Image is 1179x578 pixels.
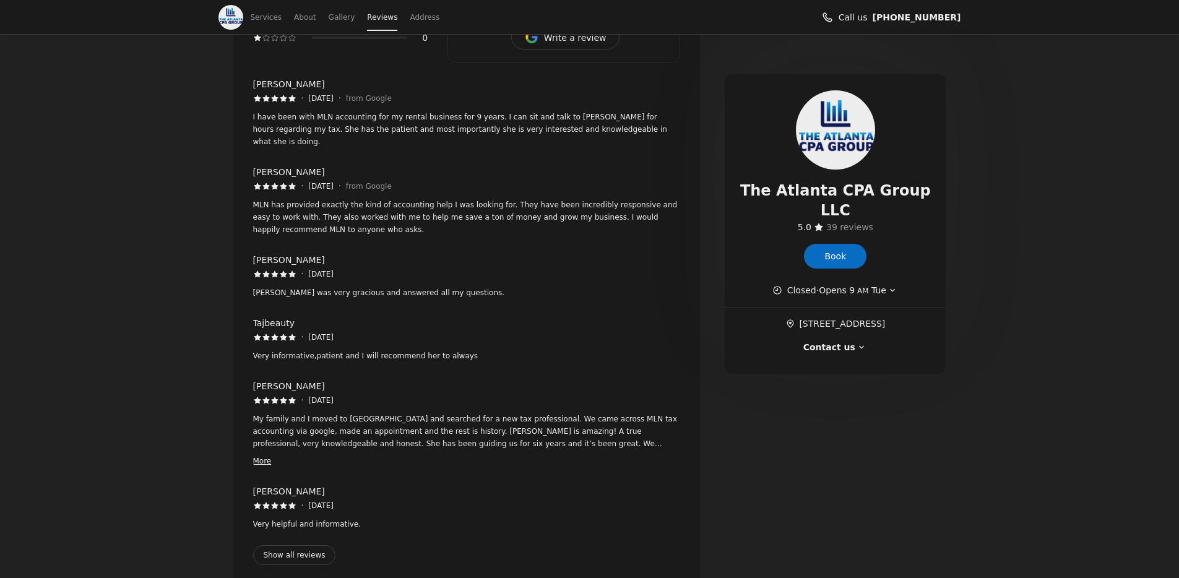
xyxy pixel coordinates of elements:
[772,283,899,297] button: Show working hours
[253,379,681,467] li: 5 star review by Lisa Anderson
[410,9,439,26] a: Address
[253,77,325,91] span: [PERSON_NAME]
[511,25,620,50] a: Request review
[253,518,361,530] p: Very helpful and informative.
[253,287,505,299] p: [PERSON_NAME] was very gracious and answered all my questions.
[804,244,866,269] a: Book
[826,220,873,234] a: 39 reviews
[253,499,334,512] div: ·
[803,340,868,354] button: Contact us
[253,111,681,148] p: I have been with MLN accounting for my rental business for 9 years. I can sit and talk to [PERSON...
[253,485,681,530] li: 5 star review by Wendell Hicks
[873,11,961,24] a: Call us (678) 235-4060
[329,9,355,26] a: Gallery
[308,92,334,105] span: [DATE]
[253,485,325,498] span: [PERSON_NAME]
[253,413,681,450] p: My family and I moved to [GEOGRAPHIC_DATA] and searched for a new tax professional. We came acros...
[367,9,397,26] a: Reviews
[253,92,392,105] div: · ·
[798,220,811,234] span: ​
[796,90,875,170] img: The Atlanta CPA Group LLC logo
[308,180,334,192] span: [DATE]
[826,220,873,234] span: ​
[253,165,325,179] span: [PERSON_NAME]
[253,77,681,148] li: 5 star review by Mac Shabaz
[253,182,296,191] span: 5 stars out of 5
[511,25,620,50] button: Write a review
[308,394,334,407] span: [DATE]
[253,333,296,342] span: 5 stars out of 5
[308,499,334,512] span: [DATE]
[740,181,931,220] span: The Atlanta CPA Group LLC
[253,199,681,236] p: MLN has provided exactly the kind of accounting help I was looking for. They have been incredibly...
[253,253,681,299] li: 5 star review by Bijou Nguza
[839,11,868,24] span: Call us
[253,165,681,236] li: 5 star review by Andy AuGustin
[855,287,868,295] span: AM
[253,268,334,280] div: ·
[253,394,334,407] div: ·
[253,396,296,405] span: 5 stars out of 5
[253,180,392,192] div: · ·
[785,317,799,330] span: ​
[308,331,334,343] span: [DATE]
[253,253,325,267] span: [PERSON_NAME]
[785,317,885,330] a: Get directions (Opens in a new window)
[251,9,282,26] a: Services
[253,501,296,510] span: 5 stars out of 5
[218,5,243,30] img: The Atlanta CPA Group LLC logo
[253,316,295,330] span: Tajbeauty
[798,222,811,232] span: 5.0 stars out of 5
[824,249,846,263] span: Book
[787,283,886,297] span: Closed · Opens Tue
[294,9,316,26] a: About
[346,180,392,192] span: from Google
[253,545,681,565] a: Show all reviews
[308,268,334,280] span: [DATE]
[253,94,296,103] span: 5 stars out of 5
[253,545,336,565] button: Show all reviews
[253,379,325,393] span: [PERSON_NAME]
[253,350,478,362] p: Very informative,patient and I will recommend her to always
[253,455,272,467] button: Read more
[422,31,428,45] span: 0
[346,92,392,105] span: from Google
[849,285,855,295] span: 9
[826,222,873,232] span: 39 reviews
[253,270,296,278] span: 5 stars out of 5
[253,331,334,343] div: ·
[253,316,681,362] li: 5 star review by Tajbeauty
[253,33,296,42] span: 1 star out of 5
